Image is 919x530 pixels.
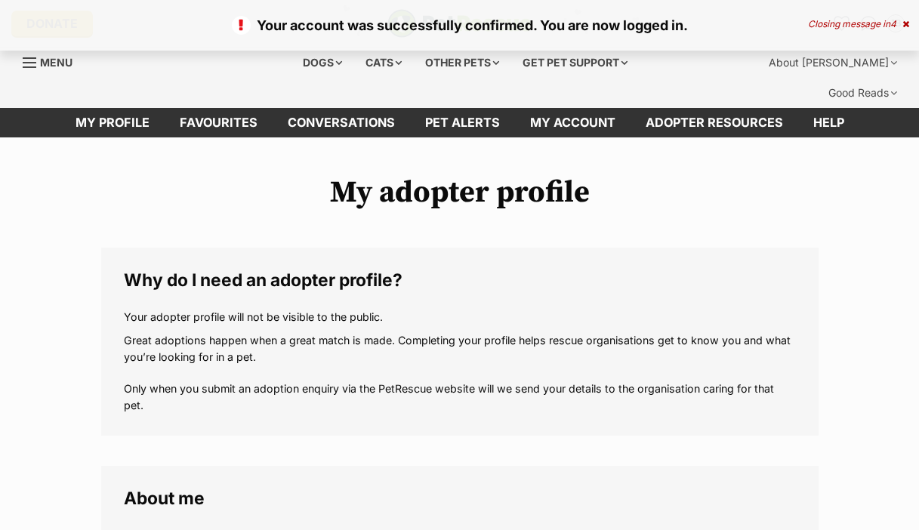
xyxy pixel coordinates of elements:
div: Good Reads [818,78,908,108]
a: Favourites [165,108,273,137]
div: Dogs [292,48,353,78]
a: Help [798,108,859,137]
a: My profile [60,108,165,137]
p: Great adoptions happen when a great match is made. Completing your profile helps rescue organisat... [124,332,796,413]
div: Cats [355,48,412,78]
div: Get pet support [512,48,638,78]
a: Adopter resources [631,108,798,137]
legend: Why do I need an adopter profile? [124,270,796,290]
legend: About me [124,488,796,508]
fieldset: Why do I need an adopter profile? [101,248,819,436]
a: Menu [23,48,83,75]
h1: My adopter profile [101,175,819,210]
a: My account [515,108,631,137]
a: Pet alerts [410,108,515,137]
div: Other pets [415,48,510,78]
div: About [PERSON_NAME] [758,48,908,78]
span: Menu [40,56,72,69]
a: conversations [273,108,410,137]
p: Your adopter profile will not be visible to the public. [124,309,796,325]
